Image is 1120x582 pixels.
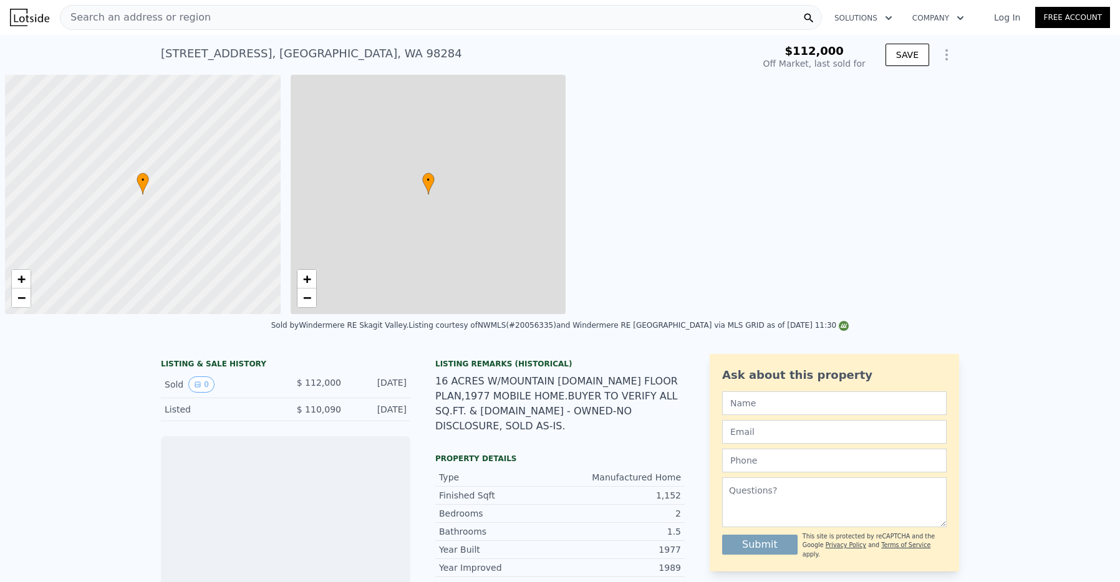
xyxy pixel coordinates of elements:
span: • [137,174,149,186]
button: Submit [722,535,798,555]
div: [DATE] [351,403,407,416]
div: Manufactured Home [560,471,681,484]
div: Type [439,471,560,484]
div: Sold by Windermere RE Skagit Valley . [271,321,408,330]
img: NWMLS Logo [839,321,849,331]
button: Solutions [824,7,902,29]
button: SAVE [886,44,929,66]
div: 1.5 [560,525,681,538]
div: • [422,173,435,194]
input: Phone [722,449,947,472]
div: [STREET_ADDRESS] , [GEOGRAPHIC_DATA] , WA 98284 [161,45,462,62]
span: $112,000 [784,44,844,57]
div: Property details [435,454,685,464]
a: Zoom out [12,289,31,307]
div: Bedrooms [439,507,560,520]
span: • [422,174,435,186]
a: Zoom in [297,270,316,289]
div: Listing courtesy of NWMLS (#20056335) and Windermere RE [GEOGRAPHIC_DATA] via MLS GRID as of [DAT... [408,321,849,330]
div: Ask about this property [722,366,947,384]
div: [DATE] [351,376,407,393]
a: Privacy Policy [826,541,866,548]
div: Listed [165,403,276,416]
a: Free Account [1035,7,1110,28]
div: Year Built [439,543,560,556]
div: Year Improved [439,561,560,574]
a: Zoom in [12,270,31,289]
img: Lotside [10,9,49,26]
div: LISTING & SALE HISTORY [161,359,410,371]
div: Listing Remarks (Historical) [435,359,685,369]
button: Company [902,7,974,29]
span: + [302,271,311,287]
span: − [17,290,26,305]
span: $ 110,090 [297,404,341,414]
span: Search an address or region [60,10,211,25]
div: 1,152 [560,489,681,502]
input: Name [722,391,947,415]
span: + [17,271,26,287]
div: Finished Sqft [439,489,560,502]
div: • [137,173,149,194]
div: This site is protected by reCAPTCHA and the Google and apply. [803,532,947,559]
a: Log In [979,11,1035,24]
a: Terms of Service [881,541,930,548]
div: 2 [560,507,681,520]
div: Off Market, last sold for [763,57,866,70]
div: Bathrooms [439,525,560,538]
input: Email [722,420,947,444]
span: $ 112,000 [297,378,341,388]
a: Zoom out [297,289,316,307]
div: 1989 [560,561,681,574]
div: 16 ACRES W/MOUNTAIN [DOMAIN_NAME] FLOOR PLAN,1977 MOBILE HOME.BUYER TO VERIFY ALL SQ.FT. & [DOMAI... [435,374,685,434]
span: − [302,290,311,305]
button: Show Options [934,42,959,67]
div: 1977 [560,543,681,556]
div: Sold [165,376,276,393]
button: View historical data [188,376,215,393]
